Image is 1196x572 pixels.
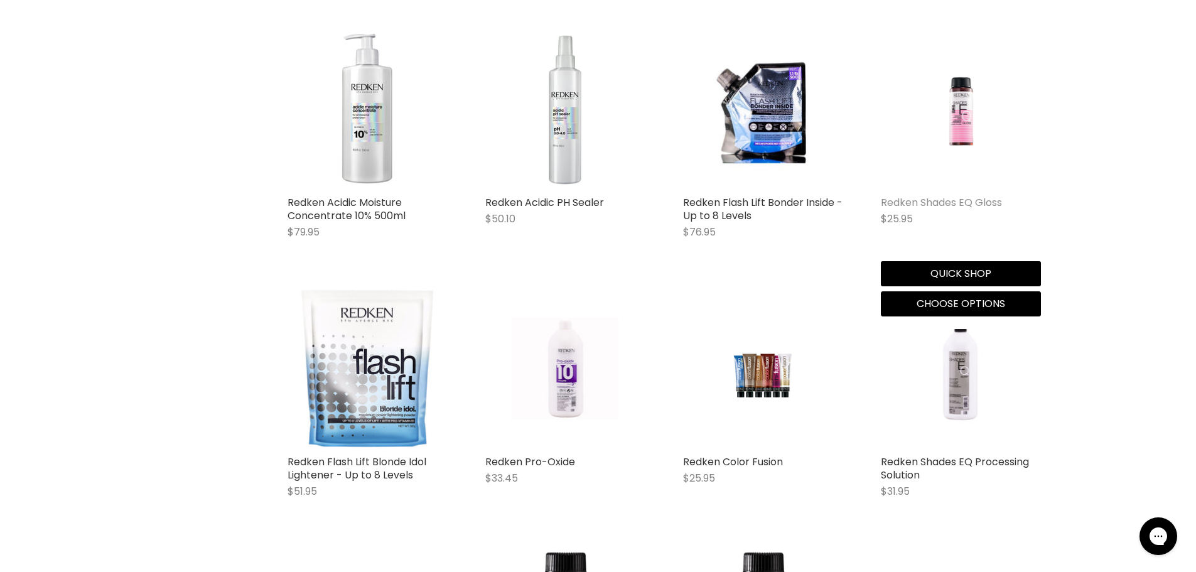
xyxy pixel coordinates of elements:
[485,195,604,210] a: Redken Acidic PH Sealer
[1133,513,1183,559] iframe: Gorgias live chat messenger
[288,225,320,239] span: $79.95
[881,289,1041,449] a: Redken Shades EQ Processing Solution
[288,30,448,190] img: Redken Acidic Moisture Concentrate 10% 500ml
[683,225,716,239] span: $76.95
[512,289,618,449] img: Redken Pro-Oxide
[907,289,1014,449] img: Redken Shades EQ Processing Solution
[288,195,406,223] a: Redken Acidic Moisture Concentrate 10% 500ml
[683,30,843,190] a: Redken Flash Lift Bonder Inside - Up to 8 Levels
[485,30,645,190] img: Redken Acidic PH Sealer
[288,455,426,482] a: Redken Flash Lift Blonde Idol Lightener - Up to 8 Levels
[683,195,843,223] a: Redken Flash Lift Bonder Inside - Up to 8 Levels
[881,291,1041,316] button: Choose options
[485,289,645,449] a: Redken Pro-Oxide
[881,195,1002,210] a: Redken Shades EQ Gloss
[288,289,448,449] img: Redken Flash Lift Blonde Idol Lightener - Up to 8 Levels
[881,455,1029,482] a: Redken Shades EQ Processing Solution
[485,212,515,226] span: $50.10
[881,484,910,499] span: $31.95
[881,212,913,226] span: $25.95
[881,261,1041,286] button: Quick shop
[485,455,575,469] a: Redken Pro-Oxide
[288,484,317,499] span: $51.95
[917,296,1005,311] span: Choose options
[881,30,1041,190] a: Redken Shades EQ Gloss
[683,471,715,485] span: $25.95
[709,289,816,449] img: Redken Color Fusion
[683,455,783,469] a: Redken Color Fusion
[485,471,518,485] span: $33.45
[683,289,843,449] a: Redken Color Fusion
[907,30,1014,190] img: Redken Shades EQ Gloss
[709,30,816,190] img: Redken Flash Lift Bonder Inside - Up to 8 Levels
